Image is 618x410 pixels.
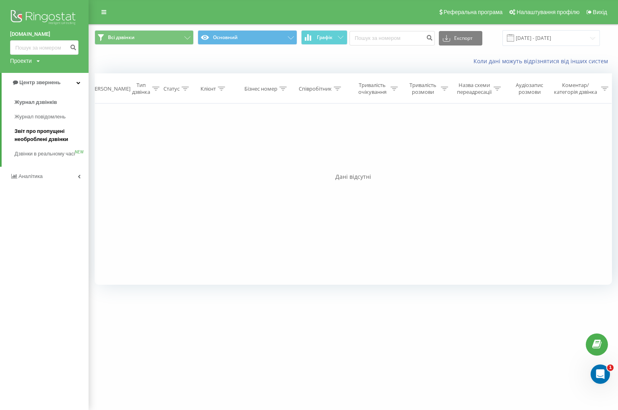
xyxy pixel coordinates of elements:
[299,85,332,92] div: Співробітник
[317,35,333,40] span: Графік
[163,85,180,92] div: Статус
[14,98,57,106] span: Журнал дзвінків
[200,85,216,92] div: Клієнт
[14,113,66,121] span: Журнал повідомлень
[2,73,89,92] a: Центр звернень
[19,79,60,85] span: Центр звернень
[473,57,612,65] a: Коли дані можуть відрізнятися вiд інших систем
[90,85,130,92] div: [PERSON_NAME]
[10,57,32,65] div: Проекти
[10,40,79,55] input: Пошук за номером
[14,127,85,143] span: Звіт про пропущені необроблені дзвінки
[457,82,492,95] div: Назва схеми переадресації
[407,82,439,95] div: Тривалість розмови
[356,82,388,95] div: Тривалість очікування
[19,173,43,179] span: Аналiтика
[95,173,612,181] div: Дані відсутні
[349,31,435,46] input: Пошук за номером
[517,9,579,15] span: Налаштування профілю
[132,82,150,95] div: Тип дзвінка
[591,364,610,384] iframe: Intercom live chat
[552,82,599,95] div: Коментар/категорія дзвінка
[607,364,614,371] span: 1
[301,30,347,45] button: Графік
[593,9,607,15] span: Вихід
[198,30,297,45] button: Основний
[14,124,89,147] a: Звіт про пропущені необроблені дзвінки
[439,31,482,46] button: Експорт
[10,30,79,38] a: [DOMAIN_NAME]
[14,110,89,124] a: Журнал повідомлень
[108,34,134,41] span: Всі дзвінки
[95,30,194,45] button: Всі дзвінки
[14,150,75,158] span: Дзвінки в реальному часі
[14,147,89,161] a: Дзвінки в реальному часіNEW
[510,82,549,95] div: Аудіозапис розмови
[244,85,277,92] div: Бізнес номер
[14,95,89,110] a: Журнал дзвінків
[10,8,79,28] img: Ringostat logo
[444,9,503,15] span: Реферальна програма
